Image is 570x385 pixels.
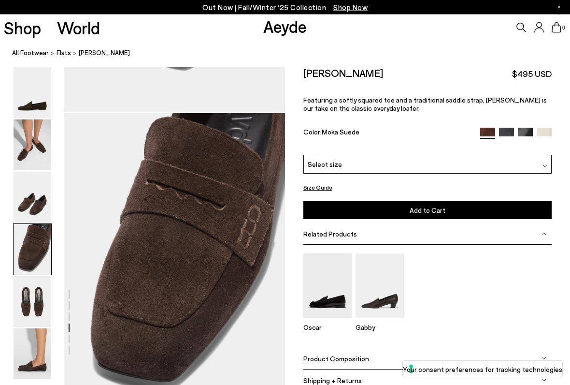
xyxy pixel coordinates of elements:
[303,254,352,318] img: Oscar Leather Loafers
[403,361,562,377] button: Your consent preferences for tracking technologies
[14,277,51,327] img: Lana Suede Loafers - Image 5
[541,232,546,237] img: svg%3E
[308,160,342,170] span: Select size
[303,128,472,139] div: Color:
[561,25,566,30] span: 0
[356,311,404,332] a: Gabby Almond-Toe Loafers Gabby
[303,377,362,385] span: Shipping + Returns
[303,202,552,220] button: Add to Cart
[356,324,404,332] p: Gabby
[57,48,71,59] a: flats
[57,49,71,57] span: flats
[541,378,546,383] img: svg%3E
[12,41,570,67] nav: breadcrumb
[303,311,352,332] a: Oscar Leather Loafers Oscar
[303,324,352,332] p: Oscar
[79,48,130,59] span: [PERSON_NAME]
[14,329,51,380] img: Lana Suede Loafers - Image 6
[57,19,100,36] a: World
[552,22,561,33] a: 0
[303,67,383,79] h2: [PERSON_NAME]
[512,68,552,80] span: $495 USD
[263,16,307,36] a: Aeyde
[303,355,369,363] span: Product Composition
[403,364,562,374] label: Your consent preferences for tracking technologies
[12,48,49,59] a: All Footwear
[356,254,404,318] img: Gabby Almond-Toe Loafers
[542,164,547,169] img: svg%3E
[410,207,445,215] span: Add to Cart
[14,224,51,275] img: Lana Suede Loafers - Image 4
[14,68,51,118] img: Lana Suede Loafers - Image 1
[14,120,51,171] img: Lana Suede Loafers - Image 2
[541,356,546,361] img: svg%3E
[333,3,368,12] span: Navigate to /collections/new-in
[14,172,51,223] img: Lana Suede Loafers - Image 3
[303,96,552,113] p: Featuring a softly squared toe and a traditional saddle strap, [PERSON_NAME] is our take on the c...
[303,230,357,238] span: Related Products
[4,19,41,36] a: Shop
[303,182,332,194] button: Size Guide
[322,128,359,136] span: Moka Suede
[202,1,368,14] p: Out Now | Fall/Winter ‘25 Collection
